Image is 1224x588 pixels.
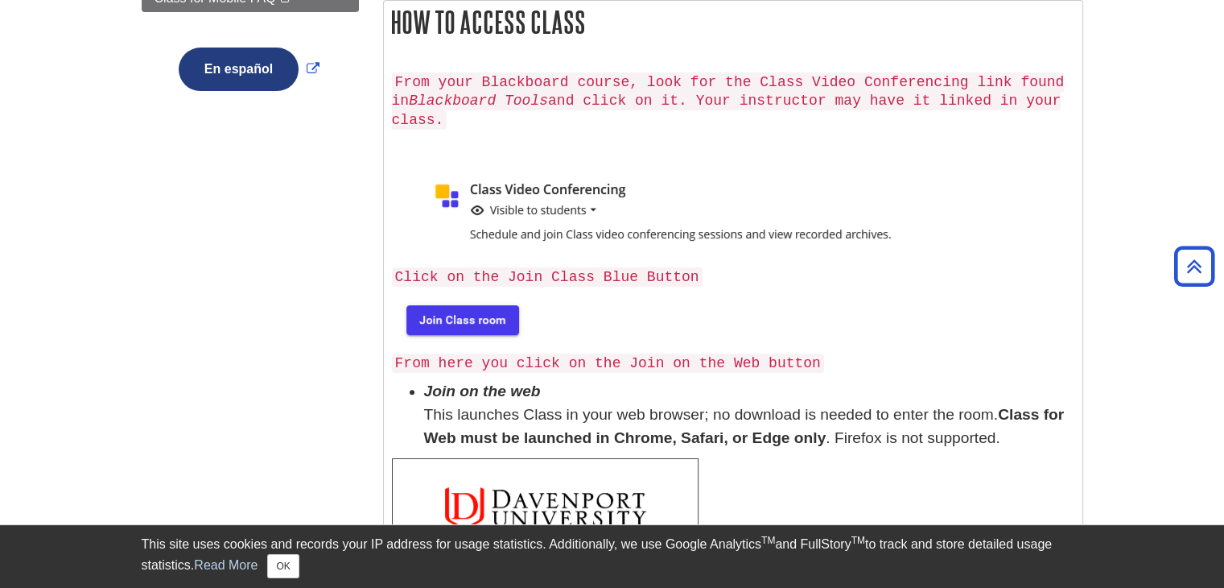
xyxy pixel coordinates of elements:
img: class [392,168,992,259]
button: En español [179,48,299,91]
sup: TM [761,535,775,546]
em: Join on the web [424,383,541,400]
a: Link opens in new window [175,62,324,76]
a: Read More [194,558,258,572]
code: From here you click on the Join on the Web button [392,354,824,373]
a: Back to Top [1168,255,1220,277]
code: Click on the Join Class Blue Button [392,267,703,287]
sup: TM [851,535,865,546]
code: From your Blackboard course, look for the Class Video Conferencing link found in and click on it.... [392,72,1065,130]
div: This site uses cookies and records your IP address for usage statistics. Additionally, we use Goo... [142,535,1083,578]
img: blue button [392,293,530,345]
b: Class for Web must be launched in Chrome, Safari, or Edge only [424,406,1065,446]
li: This launches Class in your web browser; no download is needed to enter the room. . Firefox is no... [424,380,1074,449]
em: Blackboard Tools [409,93,548,109]
h2: How to Access Class [384,1,1082,43]
button: Close [267,554,299,578]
